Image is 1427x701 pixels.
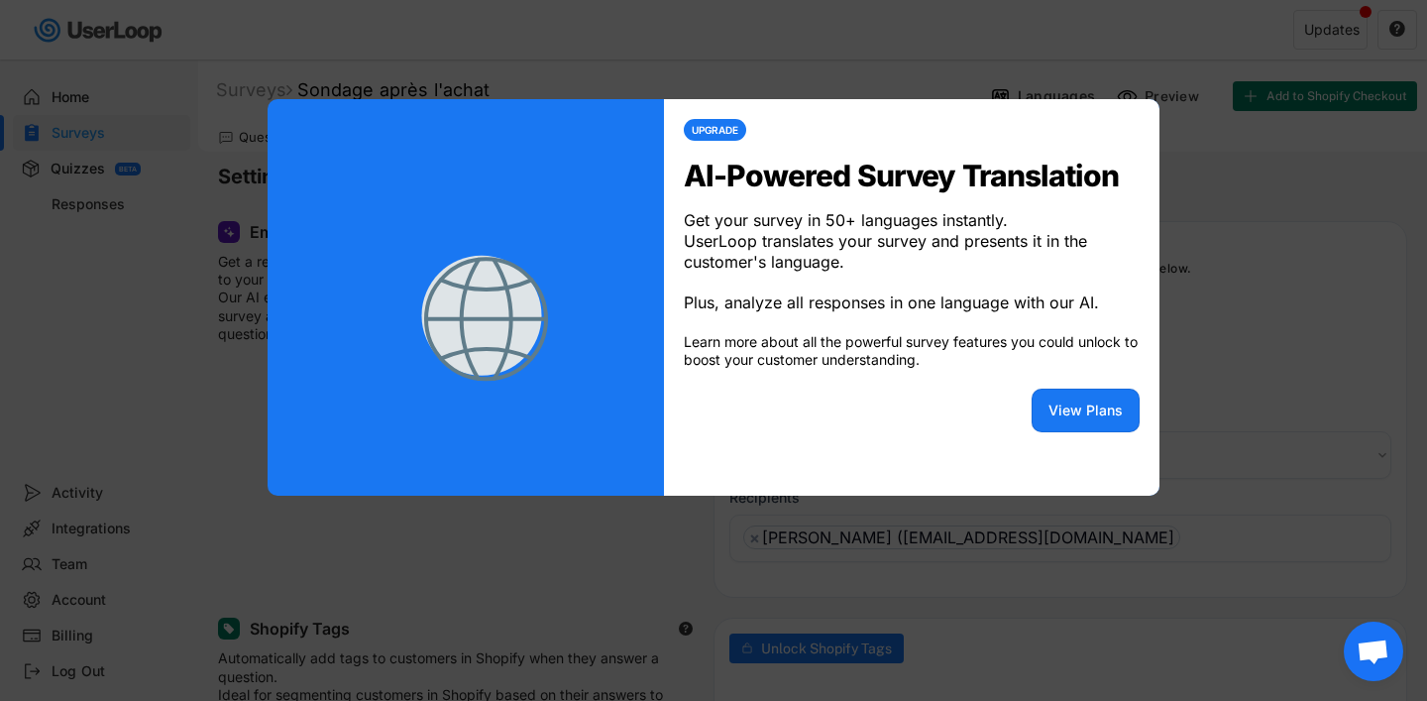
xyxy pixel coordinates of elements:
[1032,389,1140,432] button: View Plans
[684,333,1140,369] div: Learn more about all the powerful survey features you could unlock to boost your customer underst...
[684,161,1140,190] div: AI-Powered Survey Translation
[684,210,1140,313] div: Get your survey in 50+ languages instantly. UserLoop translates your survey and presents it in th...
[1344,622,1403,681] div: Ouvrir le chat
[692,125,738,135] div: UPGRADE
